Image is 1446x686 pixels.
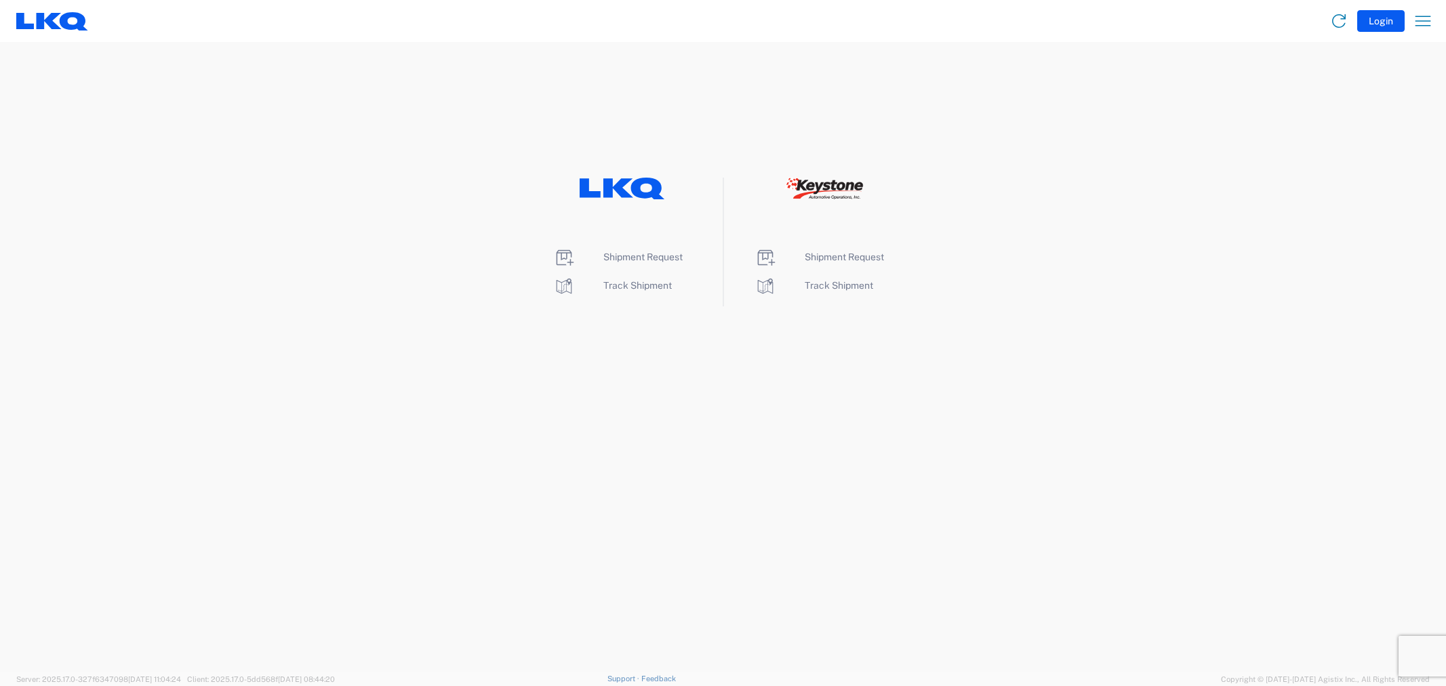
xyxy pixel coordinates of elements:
span: Client: 2025.17.0-5dd568f [187,675,335,683]
span: Shipment Request [805,251,884,262]
span: Server: 2025.17.0-327f6347098 [16,675,181,683]
span: Track Shipment [805,280,873,291]
a: Shipment Request [755,251,884,262]
a: Support [607,674,641,683]
span: Shipment Request [603,251,683,262]
a: Shipment Request [553,251,683,262]
span: [DATE] 08:44:20 [278,675,335,683]
a: Feedback [641,674,676,683]
span: Copyright © [DATE]-[DATE] Agistix Inc., All Rights Reserved [1221,673,1430,685]
a: Track Shipment [755,280,873,291]
button: Login [1357,10,1405,32]
span: Track Shipment [603,280,672,291]
span: [DATE] 11:04:24 [128,675,181,683]
a: Track Shipment [553,280,672,291]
